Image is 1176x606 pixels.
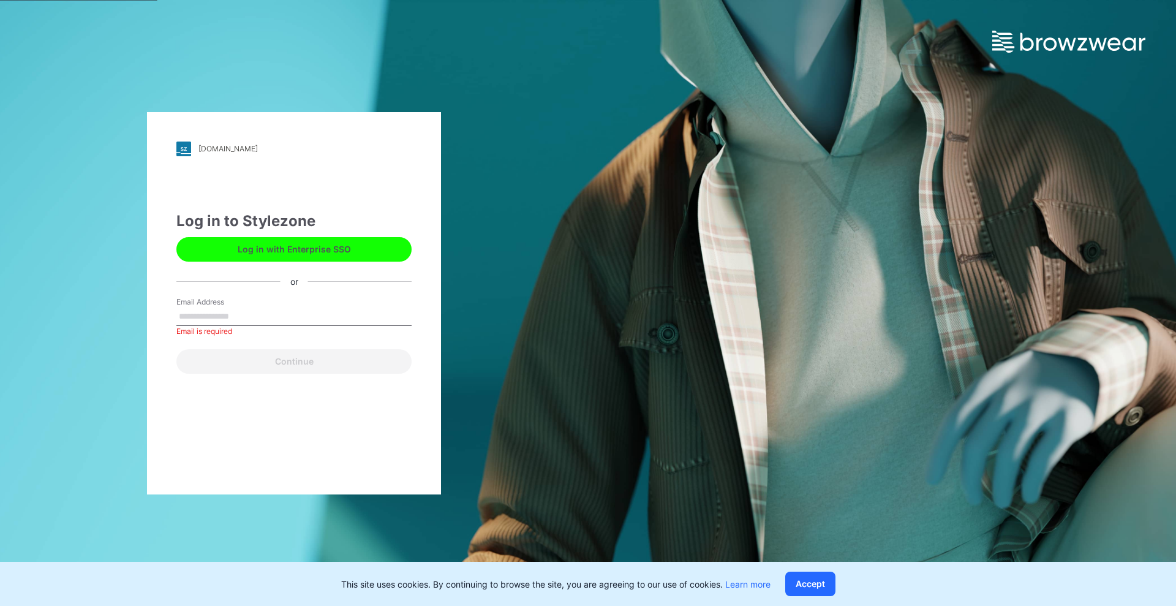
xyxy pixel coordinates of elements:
[176,237,412,262] button: Log in with Enterprise SSO
[281,275,308,288] div: or
[176,142,191,156] img: stylezone-logo.562084cfcfab977791bfbf7441f1a819.svg
[176,210,412,232] div: Log in to Stylezone
[198,144,258,153] div: [DOMAIN_NAME]
[992,31,1145,53] img: browzwear-logo.e42bd6dac1945053ebaf764b6aa21510.svg
[176,297,262,308] label: Email Address
[176,142,412,156] a: [DOMAIN_NAME]
[785,572,835,596] button: Accept
[341,578,771,591] p: This site uses cookies. By continuing to browse the site, you are agreeing to our use of cookies.
[725,579,771,589] a: Learn more
[176,326,412,337] div: Email is required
